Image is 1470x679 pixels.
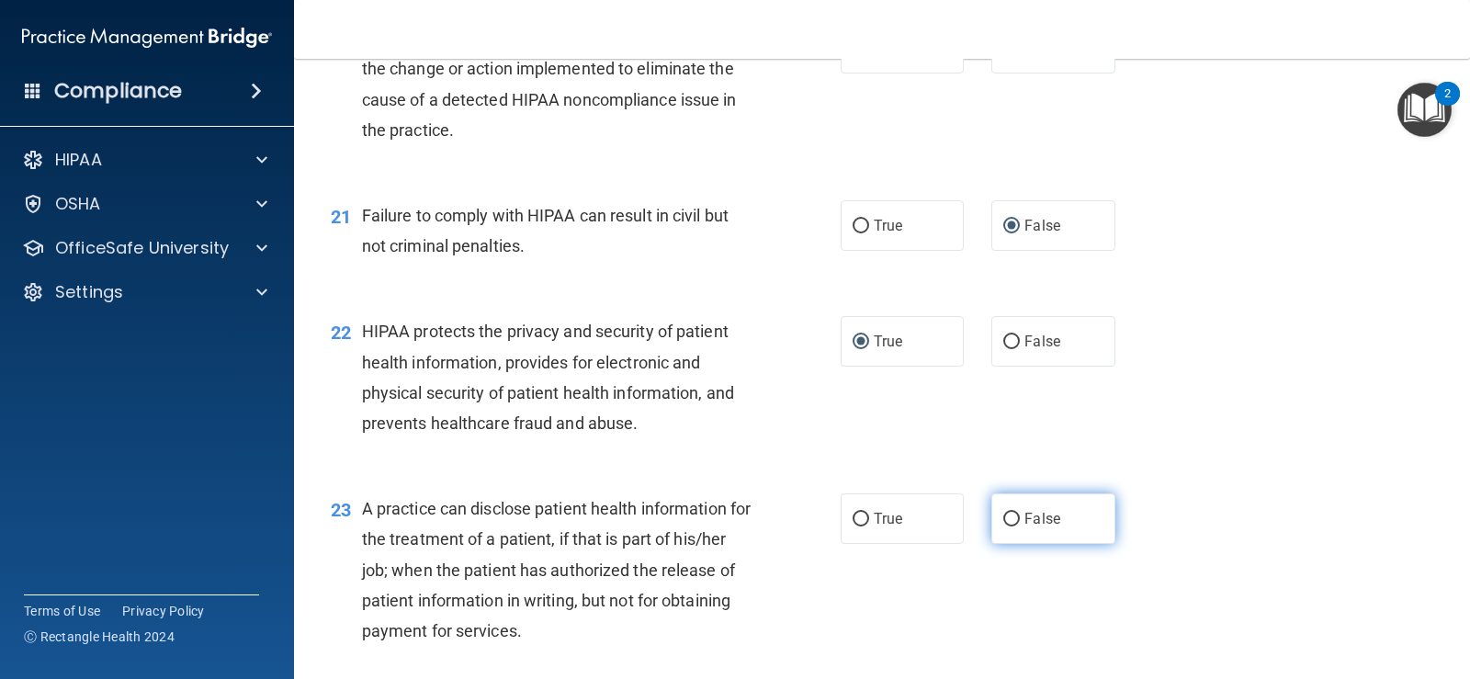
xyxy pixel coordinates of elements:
a: OSHA [22,193,267,215]
span: False [1024,510,1060,527]
a: Settings [22,281,267,303]
p: HIPAA [55,149,102,171]
iframe: Drift Widget Chat Controller [1152,549,1448,623]
p: Settings [55,281,123,303]
span: False [1024,217,1060,234]
span: Ⓒ Rectangle Health 2024 [24,628,175,646]
a: HIPAA [22,149,267,171]
input: False [1003,335,1020,349]
p: OSHA [55,193,101,215]
button: Open Resource Center, 2 new notifications [1397,83,1452,137]
span: 21 [331,206,351,228]
p: OfficeSafe University [55,237,229,259]
img: PMB logo [22,19,272,56]
span: Failure to comply with HIPAA can result in civil but not criminal penalties. [362,206,729,255]
a: Privacy Policy [122,602,205,620]
a: Terms of Use [24,602,100,620]
h4: Compliance [54,78,182,104]
input: True [853,220,869,233]
span: A practice can disclose patient health information for the treatment of a patient, if that is par... [362,499,751,640]
input: False [1003,513,1020,526]
span: True [874,333,902,350]
input: True [853,335,869,349]
span: True [874,217,902,234]
a: OfficeSafe University [22,237,267,259]
input: False [1003,220,1020,233]
span: HIPAA protects the privacy and security of patient health information, provides for electronic an... [362,322,734,433]
span: False [1024,333,1060,350]
span: True [874,510,902,527]
span: A Corrective Action Plan by a practice is defined as the change or action implemented to eliminat... [362,28,737,140]
div: 2 [1444,94,1451,118]
span: 23 [331,499,351,521]
input: True [853,513,869,526]
span: 22 [331,322,351,344]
